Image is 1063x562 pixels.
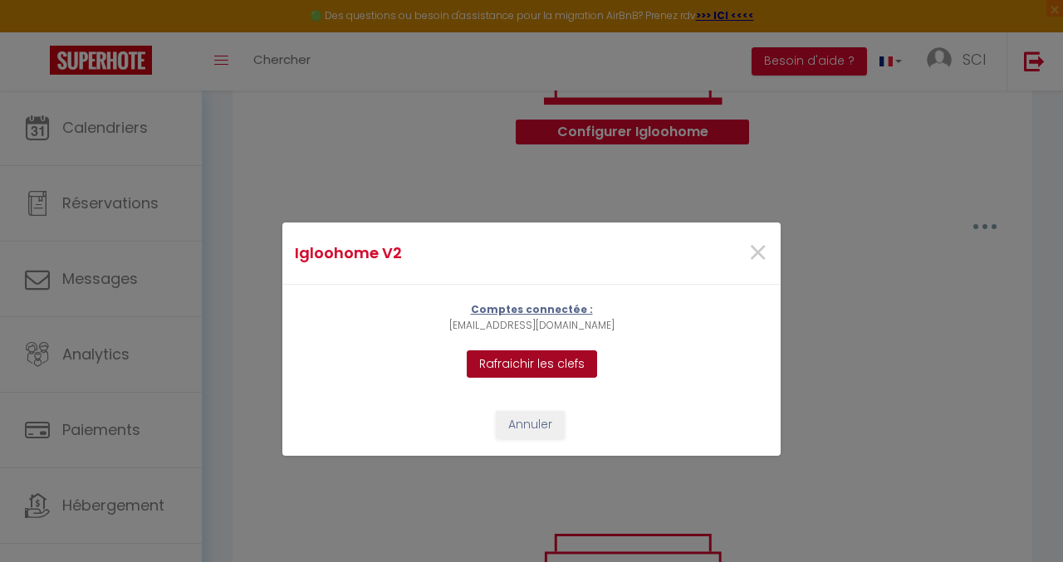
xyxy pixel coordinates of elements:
p: Comptes connectée : [449,302,615,318]
span: × [747,228,768,278]
button: Close [747,236,768,271]
button: Rafraichir les clefs [467,350,597,379]
h4: Igloohome V2 [295,242,603,265]
button: Annuler [496,411,565,439]
p: [EMAIL_ADDRESS][DOMAIN_NAME] [449,318,615,334]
